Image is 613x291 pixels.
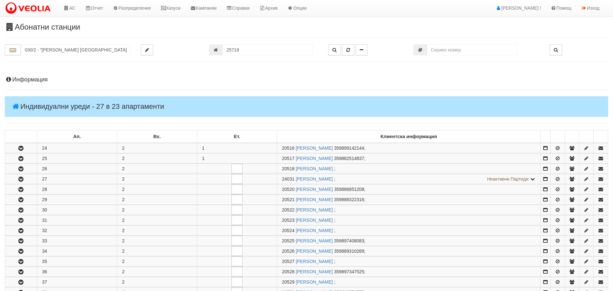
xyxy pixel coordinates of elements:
[117,215,197,225] td: 2
[282,145,294,151] span: Партида №
[277,277,541,287] td: ;
[334,197,364,202] span: 359888322316
[427,44,517,55] input: Сериен номер
[117,184,197,194] td: 2
[334,269,364,274] span: 359897347525
[37,205,117,215] td: 30
[296,218,333,223] a: [PERSON_NAME]
[296,197,333,202] a: [PERSON_NAME]
[37,277,117,287] td: 37
[282,269,294,274] span: Партида №
[277,257,541,267] td: ;
[296,176,333,182] a: [PERSON_NAME]
[37,130,117,143] td: Ап.: No sort applied, sorting is disabled
[117,277,197,287] td: 2
[37,226,117,236] td: 32
[277,236,541,246] td: ;
[202,156,205,161] span: 1
[277,143,541,153] td: ;
[277,130,541,143] td: Клиентска информация: No sort applied, sorting is disabled
[334,145,364,151] span: 359899142144
[5,77,608,83] h4: Информация
[296,228,333,233] a: [PERSON_NAME]
[117,164,197,174] td: 2
[296,145,333,151] a: [PERSON_NAME]
[277,205,541,215] td: ;
[21,44,131,55] input: Абонатна станция
[579,130,594,143] td: : No sort applied, sorting is disabled
[282,218,294,223] span: Партида №
[117,257,197,267] td: 2
[5,2,54,15] img: VeoliaLogo.png
[277,164,541,174] td: ;
[487,176,529,182] span: Неактивни Партиди
[296,259,333,264] a: [PERSON_NAME]
[37,195,117,205] td: 29
[202,145,205,151] span: 1
[234,134,240,139] b: Ет.
[282,156,294,161] span: Партида №
[277,174,541,184] td: ;
[5,96,608,117] h4: Индивидуални уреди - 27 в 23 апартаменти
[37,174,117,184] td: 27
[73,134,81,139] b: Ап.
[282,176,294,182] span: Партида №
[153,134,161,139] b: Вх.
[282,259,294,264] span: Партида №
[296,207,333,212] a: [PERSON_NAME]
[117,267,197,277] td: 2
[541,130,551,143] td: : No sort applied, sorting is disabled
[37,154,117,164] td: 25
[117,195,197,205] td: 2
[117,130,197,143] td: Вх.: No sort applied, sorting is disabled
[550,130,565,143] td: : No sort applied, sorting is disabled
[296,238,333,243] a: [PERSON_NAME]
[197,130,277,143] td: Ет.: No sort applied, sorting is disabled
[37,257,117,267] td: 35
[334,187,364,192] span: 359886851208
[277,246,541,256] td: ;
[282,166,294,171] span: Партида №
[282,228,294,233] span: Партида №
[381,134,437,139] b: Клиентска информация
[117,143,197,153] td: 2
[37,143,117,153] td: 24
[282,187,294,192] span: Партида №
[277,215,541,225] td: ;
[37,246,117,256] td: 34
[277,226,541,236] td: ;
[334,238,364,243] span: 359897408083
[37,184,117,194] td: 28
[277,195,541,205] td: ;
[117,174,197,184] td: 2
[296,166,333,171] a: [PERSON_NAME]
[296,279,333,285] a: [PERSON_NAME]
[296,269,333,274] a: [PERSON_NAME]
[565,130,579,143] td: : No sort applied, sorting is disabled
[117,246,197,256] td: 2
[117,236,197,246] td: 2
[296,249,333,254] a: [PERSON_NAME]
[334,156,364,161] span: 359882514837
[282,197,294,202] span: Партида №
[223,44,313,55] input: Партида №
[37,267,117,277] td: 36
[282,207,294,212] span: Партида №
[282,249,294,254] span: Партида №
[277,267,541,277] td: ;
[282,238,294,243] span: Партида №
[117,226,197,236] td: 2
[334,249,364,254] span: 359889310269
[5,23,608,31] h3: Абонатни станции
[594,130,608,143] td: : No sort applied, sorting is disabled
[117,205,197,215] td: 2
[282,279,294,285] span: Партида №
[296,187,333,192] a: [PERSON_NAME]
[277,154,541,164] td: ;
[117,154,197,164] td: 2
[277,184,541,194] td: ;
[37,164,117,174] td: 26
[37,236,117,246] td: 33
[37,215,117,225] td: 31
[296,156,333,161] a: [PERSON_NAME]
